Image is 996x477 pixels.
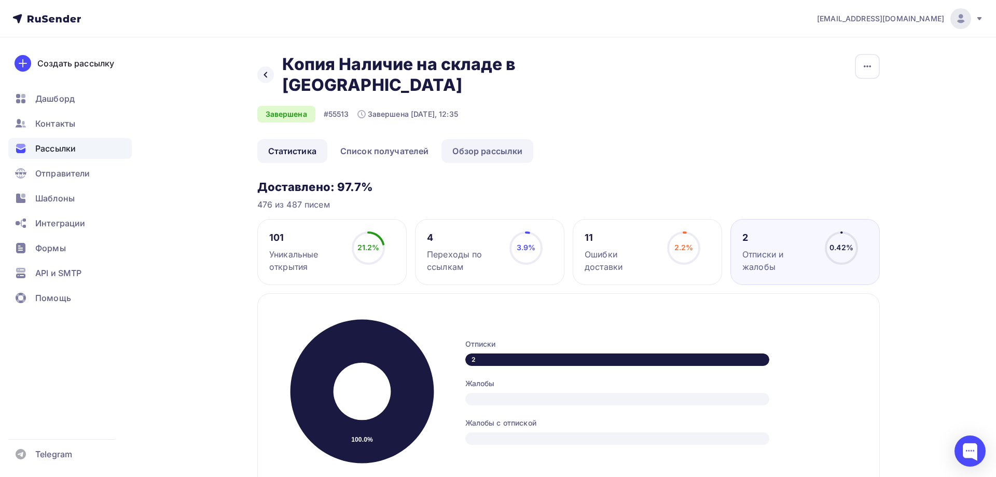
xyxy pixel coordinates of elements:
[8,163,132,184] a: Отправители
[8,138,132,159] a: Рассылки
[829,243,853,252] span: 0.42%
[8,238,132,258] a: Формы
[257,198,880,211] div: 476 из 487 писем
[35,142,76,155] span: Рассылки
[8,113,132,134] a: Контакты
[35,117,75,130] span: Контакты
[35,267,81,279] span: API и SMTP
[357,243,380,252] span: 21.2%
[427,231,500,244] div: 4
[329,139,440,163] a: Список получателей
[257,139,327,163] a: Статистика
[35,448,72,460] span: Telegram
[257,180,880,194] h3: Доставлено: 97.7%
[427,248,500,273] div: Переходы по ссылкам
[35,292,71,304] span: Помощь
[441,139,533,163] a: Обзор рассылки
[8,88,132,109] a: Дашборд
[357,109,458,119] div: Завершена [DATE], 12:35
[465,339,859,349] div: Отписки
[35,192,75,205] span: Шаблоны
[269,231,342,244] div: 101
[8,188,132,209] a: Шаблоны
[742,248,815,273] div: Отписки и жалобы
[35,92,75,105] span: Дашборд
[517,243,536,252] span: 3.9%
[817,13,944,24] span: [EMAIL_ADDRESS][DOMAIN_NAME]
[817,8,984,29] a: [EMAIL_ADDRESS][DOMAIN_NAME]
[35,242,66,254] span: Формы
[465,418,859,428] div: Жалобы с отпиской
[324,109,349,119] div: #55513
[742,231,815,244] div: 2
[585,231,658,244] div: 11
[35,217,85,229] span: Интеграции
[465,353,769,366] div: 2
[269,248,342,273] div: Уникальные открытия
[282,54,596,96] h2: Копия Наличие на складе в [GEOGRAPHIC_DATA]
[35,167,90,180] span: Отправители
[585,248,658,273] div: Ошибки доставки
[257,106,315,122] div: Завершена
[674,243,694,252] span: 2.2%
[37,57,114,70] div: Создать рассылку
[465,378,859,389] div: Жалобы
